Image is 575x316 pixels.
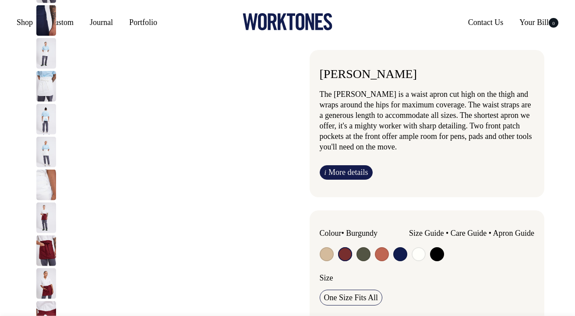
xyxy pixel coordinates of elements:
[320,290,383,305] input: One Size Fits All
[342,229,344,238] span: •
[36,38,56,69] img: off-white
[320,90,532,151] span: The [PERSON_NAME] is a waist apron cut high on the thigh and wraps around the hips for maximum co...
[320,273,535,283] div: Size
[126,14,161,30] a: Portfolio
[489,229,491,238] span: •
[46,14,77,30] a: Custom
[516,14,562,30] a: Your Bill0
[320,67,535,81] h6: [PERSON_NAME]
[549,18,558,28] span: 0
[86,14,116,30] a: Journal
[446,229,448,238] span: •
[325,169,326,176] span: i
[320,165,373,180] a: iMore details
[324,292,378,303] span: One Size Fits All
[493,229,534,238] a: Apron Guide
[465,14,507,30] a: Contact Us
[451,229,487,238] a: Care Guide
[409,229,444,238] a: Size Guide
[36,5,56,36] img: dark-navy
[13,14,36,30] a: Shop
[346,229,377,238] label: Burgundy
[320,228,406,238] div: Colour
